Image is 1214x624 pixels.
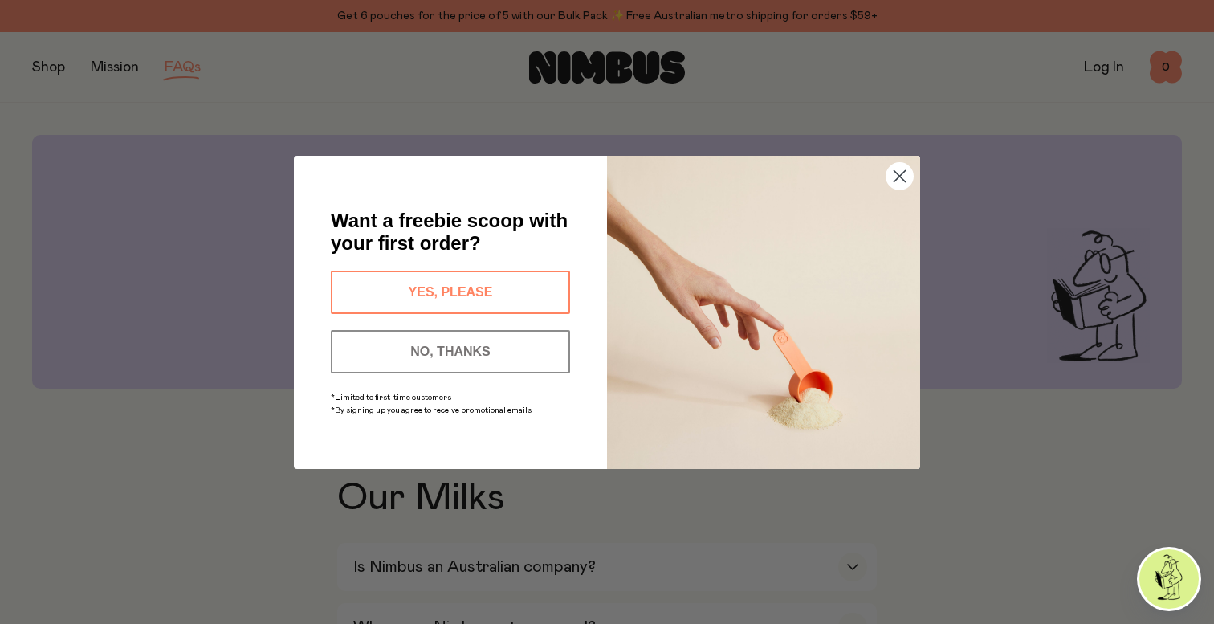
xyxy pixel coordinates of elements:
[331,394,451,402] span: *Limited to first-time customers
[331,330,570,373] button: NO, THANKS
[331,210,568,254] span: Want a freebie scoop with your first order?
[331,406,532,414] span: *By signing up you agree to receive promotional emails
[607,156,920,469] img: c0d45117-8e62-4a02-9742-374a5db49d45.jpeg
[886,162,914,190] button: Close dialog
[331,271,570,314] button: YES, PLEASE
[1139,549,1199,609] img: agent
